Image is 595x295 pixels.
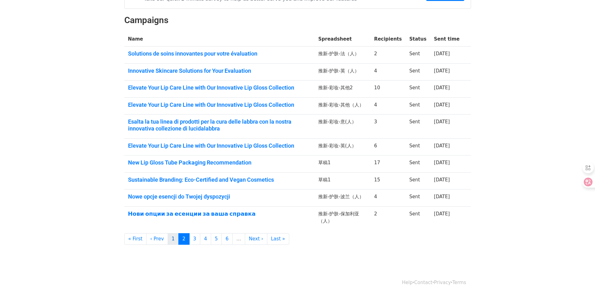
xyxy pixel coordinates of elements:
[564,265,595,295] iframe: Chat Widget
[315,97,370,115] td: 推新-彩妆-其他（人）
[434,194,450,199] a: [DATE]
[128,210,311,217] a: Нови опции за есенции за ваша справка
[128,50,311,57] a: Solutions de soins innovantes pour votre évaluation
[315,32,370,47] th: Spreadsheet
[370,207,406,229] td: 2
[405,189,430,207] td: Sent
[168,233,179,245] a: 1
[564,265,595,295] div: 聊天小组件
[315,207,370,229] td: 推新-护肤-保加利亚（人）
[405,115,430,138] td: Sent
[370,47,406,64] td: 2
[146,233,168,245] a: ‹ Prev
[128,101,311,108] a: Elevate Your Lip Care Line with Our Innovative Lip Gloss Collection
[405,155,430,173] td: Sent
[405,32,430,47] th: Status
[405,47,430,64] td: Sent
[430,32,463,47] th: Sent time
[315,189,370,207] td: 推新-护肤-波兰（人）
[128,84,311,91] a: Elevate Your Lip Care Line with Our Innovative Lip Gloss Collection
[452,280,466,285] a: Terms
[434,280,451,285] a: Privacy
[315,115,370,138] td: 推新-彩妆-意(人）
[128,142,311,149] a: Elevate Your Lip Care Line with Our Innovative Lip Gloss Collection
[370,189,406,207] td: 4
[315,47,370,64] td: 推新-护肤-法（人）
[414,280,432,285] a: Contact
[124,15,471,26] h2: Campaigns
[128,193,311,200] a: Nowe opcje esencji do Twojej dyspozycji
[200,233,211,245] a: 4
[434,160,450,165] a: [DATE]
[370,32,406,47] th: Recipients
[370,138,406,155] td: 6
[128,176,311,183] a: Sustainable Branding: Eco-Certified and Vegan Cosmetics
[434,119,450,125] a: [DATE]
[370,115,406,138] td: 3
[370,172,406,189] td: 15
[434,143,450,149] a: [DATE]
[128,159,311,166] a: New Lip Gloss Tube Packaging Recommendation
[128,118,311,132] a: Esalta la tua linea di prodotti per la cura delle labbra con la nostra innovativa collezione di l...
[315,138,370,155] td: 推新-彩妆-英(人）
[434,85,450,91] a: [DATE]
[128,67,311,74] a: Innovative Skincare Solutions for Your Evaluation
[405,63,430,81] td: Sent
[315,63,370,81] td: 推新-护肤-英（人）
[370,155,406,173] td: 17
[405,81,430,98] td: Sent
[267,233,289,245] a: Last »
[370,97,406,115] td: 4
[405,172,430,189] td: Sent
[434,177,450,183] a: [DATE]
[211,233,222,245] a: 5
[402,280,413,285] a: Help
[221,233,233,245] a: 6
[370,63,406,81] td: 4
[370,81,406,98] td: 10
[124,32,315,47] th: Name
[405,207,430,229] td: Sent
[405,97,430,115] td: Sent
[315,81,370,98] td: 推新-彩妆-其他2
[189,233,201,245] a: 3
[245,233,267,245] a: Next ›
[124,233,147,245] a: « First
[315,172,370,189] td: 草稿1
[434,102,450,108] a: [DATE]
[178,233,190,245] a: 2
[434,51,450,57] a: [DATE]
[315,155,370,173] td: 草稿1
[405,138,430,155] td: Sent
[434,211,450,217] a: [DATE]
[434,68,450,74] a: [DATE]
